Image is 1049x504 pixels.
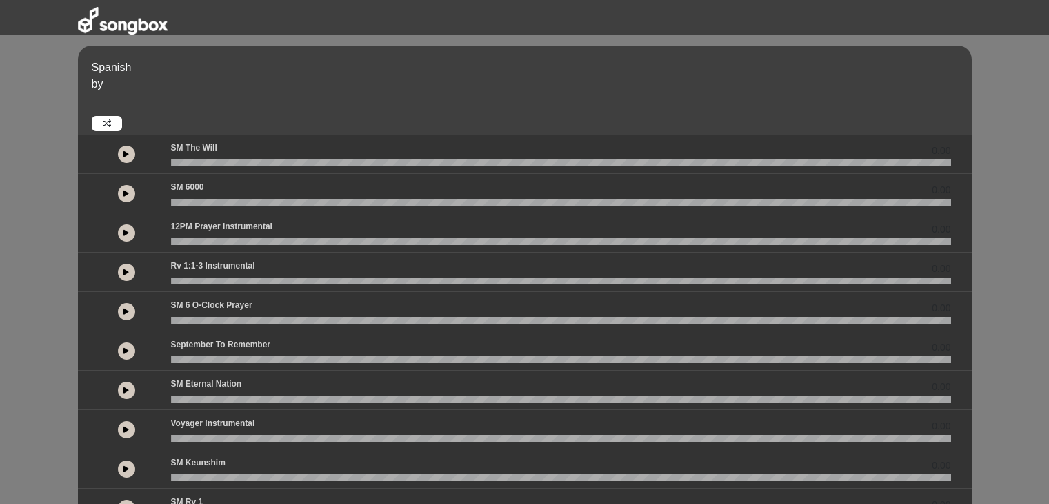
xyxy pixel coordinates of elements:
p: SM Keunshim [171,456,226,469]
span: 0.00 [932,222,950,237]
p: Voyager Instrumental [171,417,255,429]
span: 0.00 [932,183,950,197]
img: songbox-logo-white.png [78,7,168,35]
p: 12PM Prayer Instrumental [171,220,272,233]
p: SM 6 o-clock prayer [171,299,252,311]
p: Spanish [92,59,968,76]
p: SM The Will [171,142,217,154]
p: Rv 1:1-3 Instrumental [171,260,255,272]
span: 0.00 [932,419,950,434]
span: 0.00 [932,380,950,394]
p: September to Remember [171,338,271,351]
span: 0.00 [932,340,950,355]
span: 0.00 [932,262,950,276]
span: by [92,78,103,90]
span: 0.00 [932,458,950,473]
p: SM Eternal Nation [171,378,242,390]
p: SM 6000 [171,181,204,193]
span: 0.00 [932,144,950,158]
span: 0.00 [932,301,950,316]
